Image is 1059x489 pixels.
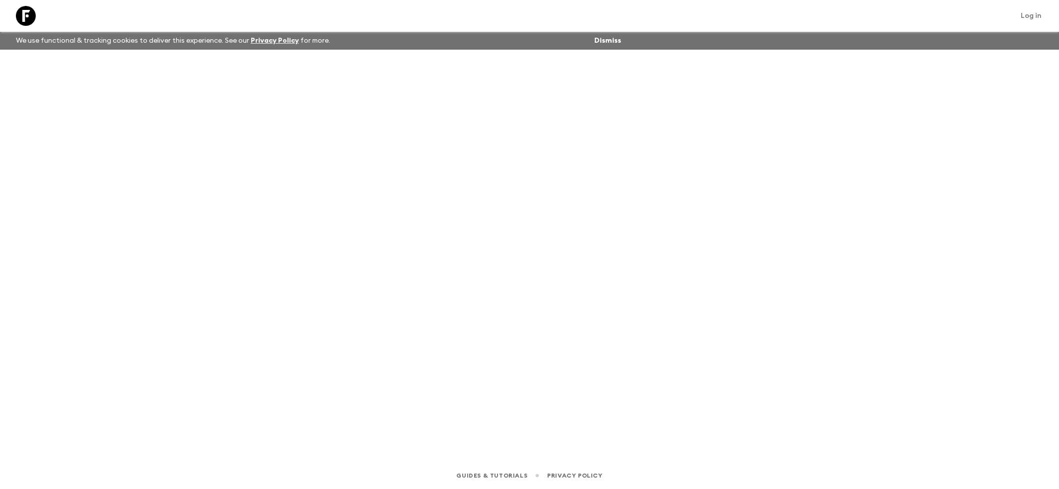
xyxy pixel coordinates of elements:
a: Privacy Policy [251,37,299,44]
button: Dismiss [592,34,624,48]
a: Log in [1015,9,1047,23]
a: Guides & Tutorials [456,470,527,481]
p: We use functional & tracking cookies to deliver this experience. See our for more. [12,32,334,50]
a: Privacy Policy [547,470,602,481]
